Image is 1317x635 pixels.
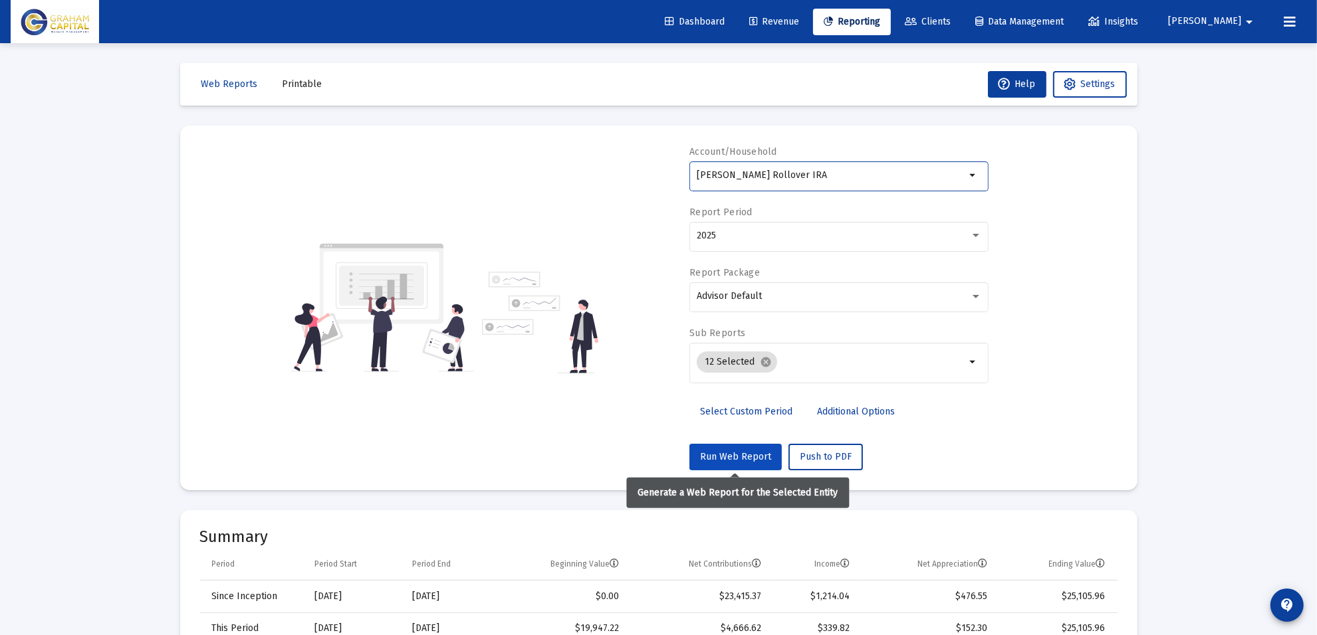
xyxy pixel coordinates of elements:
div: Period End [412,559,451,569]
label: Sub Reports [689,327,745,339]
div: Period Start [314,559,357,569]
td: Column Period Start [305,549,403,581]
td: $25,105.96 [997,581,1117,612]
div: Net Contributions [689,559,761,569]
span: [PERSON_NAME] [1168,16,1241,27]
span: Insights [1088,16,1138,27]
td: Column Net Appreciation [859,549,997,581]
span: Reporting [824,16,880,27]
button: Run Web Report [689,444,782,470]
div: Income [814,559,850,569]
td: $23,415.37 [628,581,771,612]
div: [DATE] [314,622,394,635]
button: Web Reports [191,71,269,98]
div: Beginning Value [550,559,619,569]
td: $1,214.04 [771,581,859,612]
span: Advisor Default [697,290,762,302]
div: Ending Value [1049,559,1106,569]
mat-card-title: Summary [200,530,1118,543]
label: Report Package [689,267,760,278]
img: reporting [291,242,474,373]
td: $476.55 [859,581,997,612]
mat-icon: arrow_drop_down [966,354,982,370]
td: Column Period End [403,549,495,581]
button: Push to PDF [788,444,863,470]
span: Settings [1081,78,1116,90]
span: Revenue [749,16,799,27]
a: Dashboard [654,9,735,35]
label: Account/Household [689,146,777,157]
span: Printable [283,78,322,90]
img: reporting-alt [482,272,598,373]
span: Clients [905,16,951,27]
span: Run Web Report [700,451,771,462]
td: Column Net Contributions [628,549,771,581]
div: [DATE] [412,622,486,635]
label: Report Period [689,207,753,218]
span: Web Reports [201,78,258,90]
mat-chip-list: Selection [697,349,966,375]
a: Insights [1078,9,1149,35]
a: Revenue [739,9,810,35]
span: Help [999,78,1036,90]
td: Column Period [200,549,305,581]
mat-icon: arrow_drop_down [966,167,982,183]
button: Help [988,71,1046,98]
button: [PERSON_NAME] [1152,8,1273,35]
td: Column Beginning Value [495,549,628,581]
span: 2025 [697,230,716,241]
mat-chip: 12 Selected [697,351,777,373]
span: Additional Options [817,406,895,417]
mat-icon: arrow_drop_down [1241,9,1257,35]
td: Since Inception [200,581,305,612]
mat-icon: cancel [760,356,772,368]
div: Period [212,559,235,569]
mat-icon: contact_support [1279,597,1295,613]
td: $0.00 [495,581,628,612]
div: [DATE] [412,590,486,603]
span: Data Management [975,16,1064,27]
button: Settings [1053,71,1127,98]
a: Reporting [813,9,891,35]
input: Search or select an account or household [697,170,966,181]
span: Push to PDF [800,451,852,462]
button: Printable [272,71,333,98]
td: Column Ending Value [997,549,1117,581]
img: Dashboard [21,9,89,35]
a: Clients [894,9,961,35]
span: Select Custom Period [700,406,792,417]
span: Dashboard [665,16,725,27]
td: Column Income [771,549,859,581]
a: Data Management [965,9,1074,35]
div: [DATE] [314,590,394,603]
div: Net Appreciation [917,559,987,569]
